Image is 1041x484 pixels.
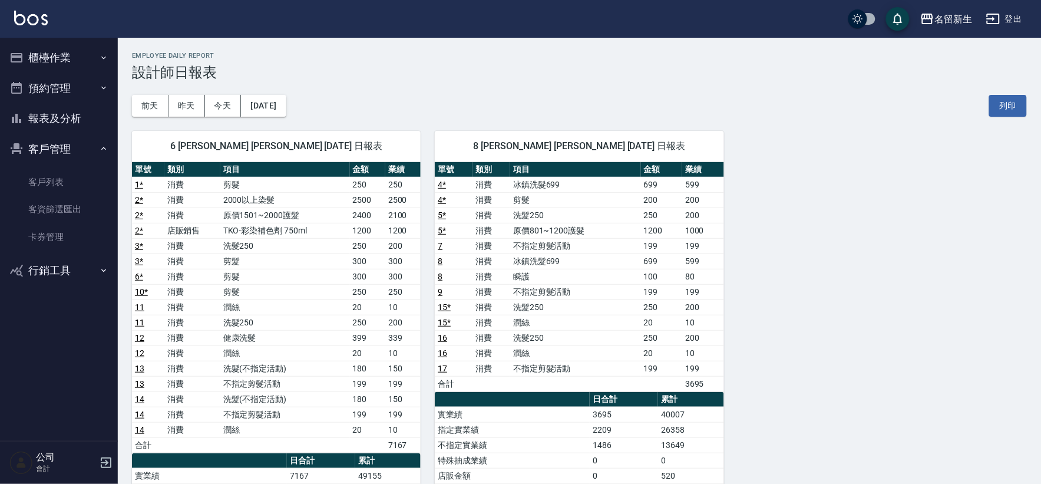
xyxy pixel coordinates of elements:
td: 250 [350,315,385,330]
button: 報表及分析 [5,103,113,134]
td: 20 [350,422,385,437]
td: 特殊抽成業績 [435,453,590,468]
td: 剪髮 [220,177,350,192]
td: 150 [385,391,421,407]
td: 300 [350,253,385,269]
td: 剪髮 [220,284,350,299]
a: 14 [135,394,144,404]
a: 14 [135,425,144,434]
td: 250 [385,284,421,299]
td: 消費 [164,192,220,208]
td: 消費 [472,223,510,238]
td: 消費 [164,345,220,361]
td: 洗髮250 [510,299,641,315]
td: 10 [385,345,421,361]
td: 店販銷售 [164,223,220,238]
td: 250 [641,299,682,315]
td: 199 [641,361,682,376]
td: 180 [350,391,385,407]
td: 20 [641,315,682,330]
td: 7167 [385,437,421,453]
td: 200 [385,315,421,330]
td: 洗髮250 [220,238,350,253]
a: 13 [135,379,144,388]
a: 11 [135,318,144,327]
td: 10 [385,299,421,315]
td: 40007 [658,407,723,422]
a: 14 [135,410,144,419]
td: 潤絲 [510,345,641,361]
a: 12 [135,333,144,343]
td: 250 [350,238,385,253]
td: 250 [641,208,682,223]
img: Logo [14,11,48,25]
td: 10 [385,422,421,437]
th: 金額 [350,162,385,177]
td: 潤絲 [220,345,350,361]
a: 16 [438,348,447,358]
td: 200 [682,208,724,223]
td: 199 [641,238,682,253]
td: 消費 [472,361,510,376]
td: 消費 [472,238,510,253]
button: 名留新生 [916,7,977,31]
td: 消費 [472,208,510,223]
td: 消費 [164,177,220,192]
button: 今天 [205,95,242,117]
td: 不指定剪髮活動 [510,284,641,299]
button: 客戶管理 [5,134,113,164]
td: 26358 [658,422,723,437]
td: 199 [641,284,682,299]
button: 昨天 [168,95,205,117]
th: 累計 [355,453,421,469]
td: 199 [682,284,724,299]
td: 100 [641,269,682,284]
td: 合計 [435,376,472,391]
td: 3695 [682,376,724,391]
td: 潤絲 [220,299,350,315]
td: 消費 [164,315,220,330]
td: 原價801~1200護髮 [510,223,641,238]
td: 剪髮 [510,192,641,208]
td: 洗髮(不指定活動) [220,391,350,407]
td: 剪髮 [220,253,350,269]
p: 會計 [36,463,96,474]
h2: Employee Daily Report [132,52,1027,60]
td: 199 [350,376,385,391]
td: 1200 [641,223,682,238]
td: 潤絲 [510,315,641,330]
span: 6 [PERSON_NAME] [PERSON_NAME] [DATE] 日報表 [146,140,407,152]
td: 300 [385,253,421,269]
td: 399 [350,330,385,345]
th: 類別 [164,162,220,177]
th: 日合計 [287,453,355,469]
td: 699 [641,253,682,269]
button: [DATE] [241,95,286,117]
td: 520 [658,468,723,483]
td: 消費 [164,407,220,422]
td: 250 [350,177,385,192]
td: 300 [350,269,385,284]
a: 卡券管理 [5,223,113,251]
td: 200 [682,299,724,315]
td: 250 [641,330,682,345]
td: 2000以上染髮 [220,192,350,208]
td: 消費 [472,315,510,330]
td: 2209 [590,422,658,437]
button: save [886,7,910,31]
td: 49155 [355,468,421,483]
th: 業績 [682,162,724,177]
td: 消費 [472,299,510,315]
button: 預約管理 [5,73,113,104]
th: 金額 [641,162,682,177]
span: 8 [PERSON_NAME] [PERSON_NAME] [DATE] 日報表 [449,140,709,152]
td: 消費 [472,269,510,284]
th: 單號 [435,162,472,177]
td: 1200 [350,223,385,238]
a: 12 [135,348,144,358]
a: 11 [135,302,144,312]
h5: 公司 [36,452,96,463]
th: 業績 [385,162,421,177]
td: 不指定剪髮活動 [510,361,641,376]
a: 客資篩選匯出 [5,196,113,223]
